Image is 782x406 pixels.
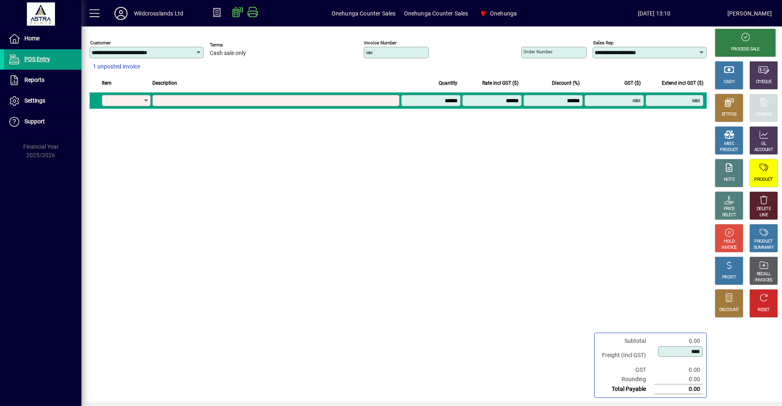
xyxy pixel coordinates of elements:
[90,40,111,46] mat-label: Customer
[654,336,703,346] td: 0.00
[727,7,772,20] div: [PERSON_NAME]
[760,212,768,218] div: LINE
[753,245,774,251] div: SUMMARY
[482,79,518,88] span: Rate incl GST ($)
[4,29,81,49] a: Home
[624,79,641,88] span: GST ($)
[24,77,44,83] span: Reports
[598,336,654,346] td: Subtotal
[724,206,735,212] div: PRICE
[439,79,457,88] span: Quantity
[134,7,183,20] div: Wildcrosslands Ltd
[552,79,580,88] span: Discount (%)
[761,141,767,147] div: GL
[754,239,773,245] div: PRODUCT
[598,384,654,394] td: Total Payable
[758,307,770,313] div: RESET
[581,7,727,20] span: [DATE] 13:10
[724,141,734,147] div: MISC
[654,365,703,375] td: 0.00
[210,50,246,57] span: Cash sale only
[720,147,738,153] div: PRODUCT
[24,35,40,42] span: Home
[754,177,773,183] div: PRODUCT
[93,62,140,71] span: 1 unposted invoice
[364,40,397,46] mat-label: Invoice number
[108,6,134,21] button: Profile
[24,56,50,62] span: POS Entry
[332,7,396,20] span: Onehunga Counter Sales
[731,46,760,53] div: PROCESS SALE
[757,271,771,277] div: RECALL
[210,42,259,48] span: Terms
[598,375,654,384] td: Rounding
[722,212,736,218] div: SELECT
[724,239,734,245] div: HOLD
[598,346,654,365] td: Freight (Incl GST)
[90,59,143,74] button: 1 unposted invoice
[721,245,736,251] div: INVOICE
[722,112,737,118] div: EFTPOS
[24,97,45,104] span: Settings
[662,79,703,88] span: Extend incl GST ($)
[523,49,553,55] mat-label: Order number
[756,79,771,85] div: CHEQUE
[754,147,773,153] div: ACCOUNT
[654,384,703,394] td: 0.00
[755,277,772,283] div: INVOICES
[4,91,81,111] a: Settings
[654,375,703,384] td: 0.00
[722,274,736,281] div: PROFIT
[476,6,520,21] span: Onehunga
[757,206,771,212] div: DELETE
[102,79,112,88] span: Item
[152,79,177,88] span: Description
[4,70,81,90] a: Reports
[724,79,734,85] div: CASH
[4,112,81,132] a: Support
[756,112,772,118] div: CHARGE
[404,7,468,20] span: Onehunga Counter Sales
[24,118,45,125] span: Support
[724,177,734,183] div: NOTE
[593,40,613,46] mat-label: Sales rep
[719,307,739,313] div: DISCOUNT
[490,7,517,20] span: Onehunga
[598,365,654,375] td: GST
